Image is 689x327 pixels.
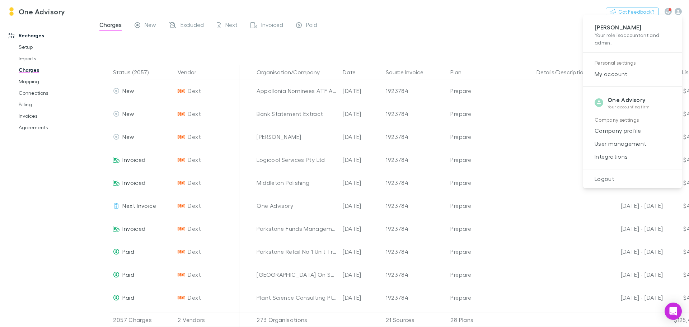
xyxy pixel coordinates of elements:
p: Company settings [595,116,670,125]
span: Integrations [589,152,676,161]
span: Company profile [589,126,676,135]
p: Your role is accountant and admin . [595,31,670,46]
span: My account [589,70,676,78]
strong: One Advisory [608,96,645,103]
span: Logout [589,174,676,183]
span: User management [589,139,676,148]
div: Open Intercom Messenger [665,303,682,320]
p: Your accounting firm [608,104,650,110]
p: Personal settings [595,59,670,67]
p: [PERSON_NAME] [595,24,670,31]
